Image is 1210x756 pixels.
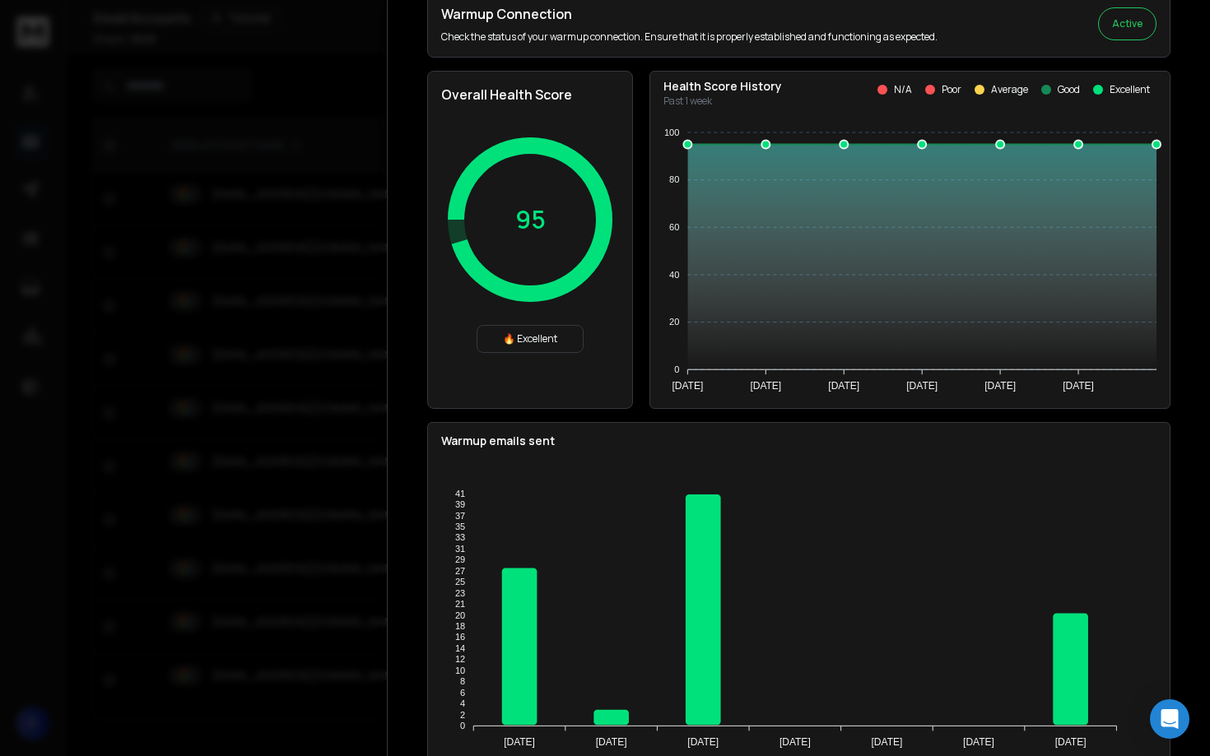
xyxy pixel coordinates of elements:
[455,610,465,620] tspan: 20
[455,544,465,554] tspan: 31
[963,736,994,748] tspan: [DATE]
[460,710,465,720] tspan: 2
[663,78,782,95] p: Health Score History
[460,721,465,730] tspan: 0
[460,698,465,708] tspan: 4
[669,174,679,184] tspan: 80
[669,222,679,232] tspan: 60
[455,643,465,653] tspan: 14
[441,30,938,44] p: Check the status of your warmup connection. Ensure that it is properly established and functionin...
[669,270,679,280] tspan: 40
[664,128,679,137] tspan: 100
[455,632,465,642] tspan: 16
[455,489,465,499] tspan: 41
[991,83,1028,96] p: Average
[1055,736,1087,748] tspan: [DATE]
[1058,83,1080,96] p: Good
[663,95,782,108] p: Past 1 week
[1063,380,1094,392] tspan: [DATE]
[672,380,703,392] tspan: [DATE]
[1098,7,1156,40] button: Active
[455,532,465,542] tspan: 33
[441,4,938,24] h2: Warmup Connection
[504,736,535,748] tspan: [DATE]
[750,380,781,392] tspan: [DATE]
[1150,699,1189,739] div: Open Intercom Messenger
[455,554,465,564] tspan: 29
[828,380,859,392] tspan: [DATE]
[984,380,1016,392] tspan: [DATE]
[872,736,903,748] tspan: [DATE]
[455,666,465,675] tspan: 10
[455,621,465,631] tspan: 18
[455,654,465,664] tspan: 12
[455,577,465,587] tspan: 25
[596,736,627,748] tspan: [DATE]
[455,499,465,509] tspan: 39
[1110,83,1150,96] p: Excellent
[780,736,811,748] tspan: [DATE]
[455,599,465,609] tspan: 21
[674,364,679,374] tspan: 0
[515,205,546,234] p: 95
[894,83,912,96] p: N/A
[906,380,938,392] tspan: [DATE]
[460,688,465,698] tspan: 6
[455,566,465,576] tspan: 27
[687,736,719,748] tspan: [DATE]
[477,325,584,353] div: 🔥 Excellent
[441,85,619,104] h2: Overall Health Score
[669,317,679,327] tspan: 20
[942,83,961,96] p: Poor
[455,588,465,598] tspan: 23
[455,522,465,531] tspan: 35
[455,511,465,521] tspan: 37
[460,676,465,686] tspan: 8
[441,433,1156,449] p: Warmup emails sent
